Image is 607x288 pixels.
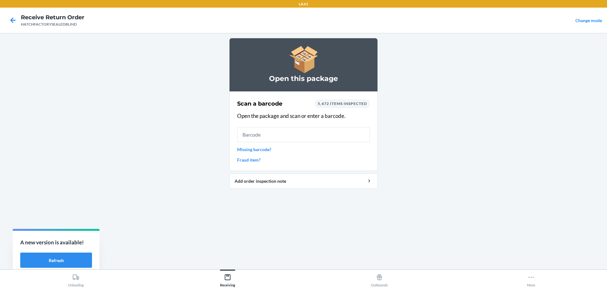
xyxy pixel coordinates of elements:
[237,74,370,84] h3: Open this package
[237,127,370,142] input: Barcode
[455,270,607,287] button: More
[21,13,84,21] h4: Receive Return Order
[68,271,84,287] div: Unloading
[235,178,372,184] div: Add order inspection note
[237,100,282,108] h2: Scan a barcode
[299,1,308,7] p: LAX1
[318,101,367,106] span: 5,472 items inspected
[237,156,370,163] a: Fraud item?
[20,253,92,268] button: Refresh
[527,271,535,287] div: More
[20,238,92,247] p: A new version is available!
[220,271,235,287] div: Receiving
[152,270,303,287] button: Receiving
[237,146,370,153] a: Missing barcode?
[229,174,378,189] button: Add order inspection note
[21,21,84,27] div: HATCHFACTORYSEALEDBLIND
[575,18,602,23] a: Change mode
[237,112,370,120] p: Open the package and scan or enter a barcode.
[303,270,455,287] button: Outbounds
[371,271,388,287] div: Outbounds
